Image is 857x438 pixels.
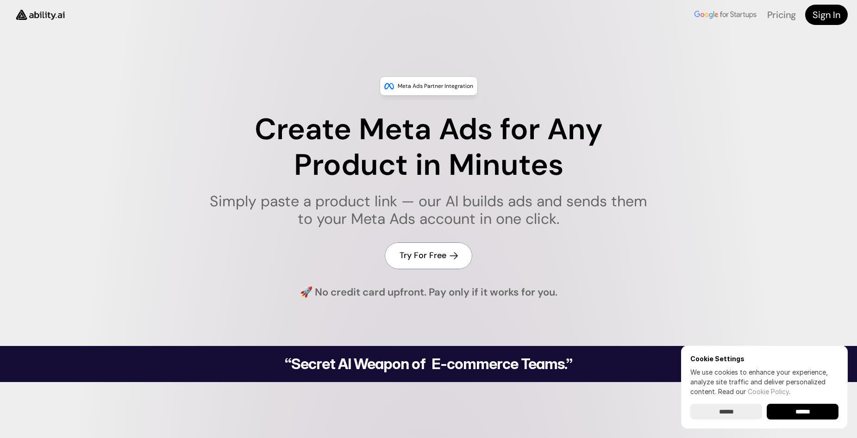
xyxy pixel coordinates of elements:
[204,112,653,183] h1: Create Meta Ads for Any Product in Minutes
[718,388,790,395] span: Read our .
[813,8,840,21] h4: Sign In
[204,192,653,228] h1: Simply paste a product link — our AI builds ads and sends them to your Meta Ads account in one cl...
[385,242,472,269] a: Try For Free
[767,9,796,21] a: Pricing
[398,81,473,91] p: Meta Ads Partner Integration
[690,367,838,396] p: We use cookies to enhance your experience, analyze site traffic and deliver personalized content.
[400,250,446,261] h4: Try For Free
[805,5,848,25] a: Sign In
[690,355,838,363] h6: Cookie Settings
[261,357,596,371] h2: “Secret AI Weapon of E-commerce Teams.”
[748,388,789,395] a: Cookie Policy
[300,285,557,300] h4: 🚀 No credit card upfront. Pay only if it works for you.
